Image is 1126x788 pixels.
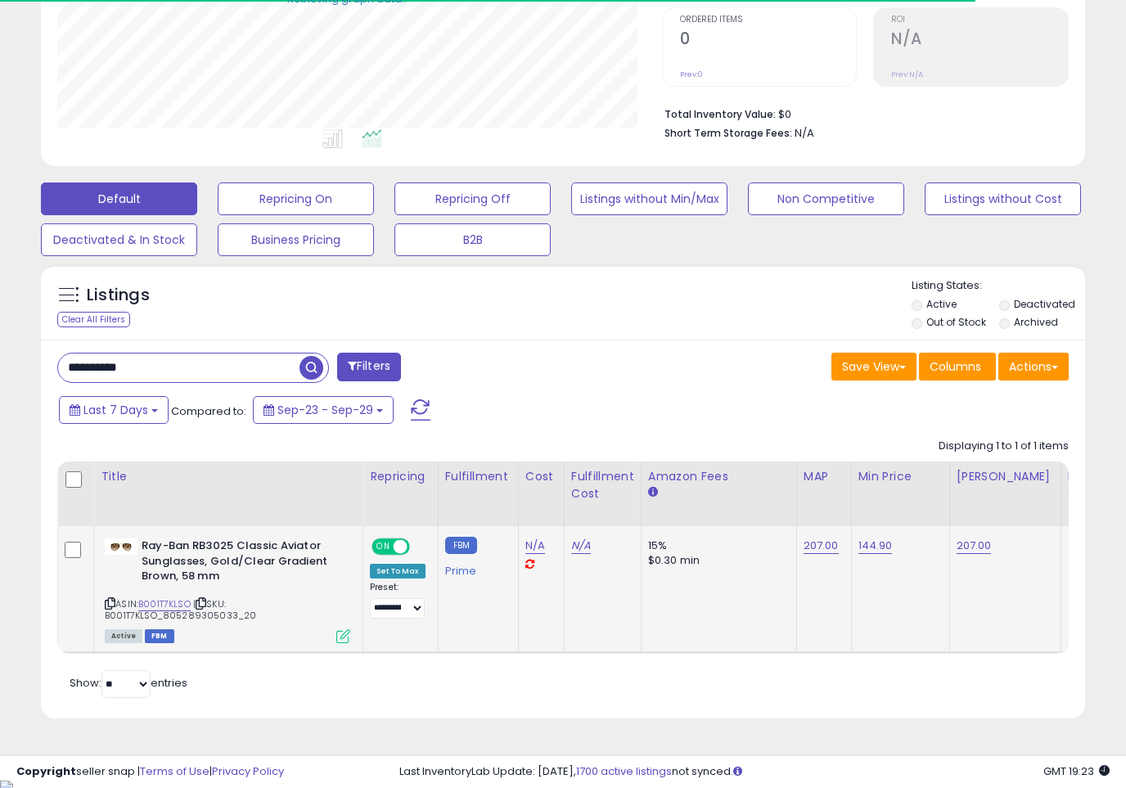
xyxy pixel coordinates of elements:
[525,468,557,485] div: Cost
[664,126,792,140] b: Short Term Storage Fees:
[680,70,703,79] small: Prev: 0
[171,403,246,419] span: Compared to:
[831,353,917,380] button: Save View
[998,353,1069,380] button: Actions
[145,629,174,643] span: FBM
[445,558,506,578] div: Prime
[218,223,374,256] button: Business Pricing
[680,29,857,52] h2: 0
[648,538,784,553] div: 15%
[648,553,784,568] div: $0.30 min
[891,70,923,79] small: Prev: N/A
[399,764,1110,780] div: Last InventoryLab Update: [DATE], not synced.
[1014,297,1075,311] label: Deactivated
[57,312,130,327] div: Clear All Filters
[101,468,356,485] div: Title
[571,538,591,554] a: N/A
[140,763,209,779] a: Terms of Use
[16,764,284,780] div: seller snap | |
[105,629,142,643] span: All listings currently available for purchase on Amazon
[337,353,401,381] button: Filters
[41,223,197,256] button: Deactivated & In Stock
[858,468,943,485] div: Min Price
[277,402,373,418] span: Sep-23 - Sep-29
[795,125,814,141] span: N/A
[648,468,790,485] div: Amazon Fees
[804,538,839,554] a: 207.00
[70,675,187,691] span: Show: entries
[957,538,992,554] a: 207.00
[445,537,477,554] small: FBM
[212,763,284,779] a: Privacy Policy
[87,284,150,307] h5: Listings
[370,468,431,485] div: Repricing
[408,540,434,554] span: OFF
[804,468,844,485] div: MAP
[105,538,137,555] img: 21DwBVZ4YaL._SL40_.jpg
[1043,763,1110,779] span: 2025-10-7 19:23 GMT
[218,182,374,215] button: Repricing On
[373,540,394,554] span: ON
[680,16,857,25] span: Ordered Items
[891,29,1068,52] h2: N/A
[664,103,1057,123] li: $0
[926,315,986,329] label: Out of Stock
[16,763,76,779] strong: Copyright
[59,396,169,424] button: Last 7 Days
[925,182,1081,215] button: Listings without Cost
[939,439,1069,454] div: Displaying 1 to 1 of 1 items
[571,468,634,502] div: Fulfillment Cost
[957,468,1054,485] div: [PERSON_NAME]
[648,485,658,500] small: Amazon Fees.
[525,538,545,554] a: N/A
[105,597,256,622] span: | SKU: B001T7KLSO_805289305033_20
[1068,538,1119,553] div: 4
[891,16,1068,25] span: ROI
[930,358,981,375] span: Columns
[142,538,340,588] b: Ray-Ban RB3025 Classic Aviator Sunglasses, Gold/Clear Gradient Brown, 58 mm
[858,538,893,554] a: 144.90
[253,396,394,424] button: Sep-23 - Sep-29
[394,223,551,256] button: B2B
[919,353,996,380] button: Columns
[664,107,776,121] b: Total Inventory Value:
[912,278,1085,294] p: Listing States:
[1014,315,1058,329] label: Archived
[83,402,148,418] span: Last 7 Days
[370,564,426,579] div: Set To Max
[1068,468,1124,502] div: Fulfillable Quantity
[370,582,426,619] div: Preset:
[576,763,672,779] a: 1700 active listings
[394,182,551,215] button: Repricing Off
[138,597,191,611] a: B001T7KLSO
[926,297,957,311] label: Active
[445,468,511,485] div: Fulfillment
[571,182,727,215] button: Listings without Min/Max
[105,538,350,642] div: ASIN:
[41,182,197,215] button: Default
[748,182,904,215] button: Non Competitive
